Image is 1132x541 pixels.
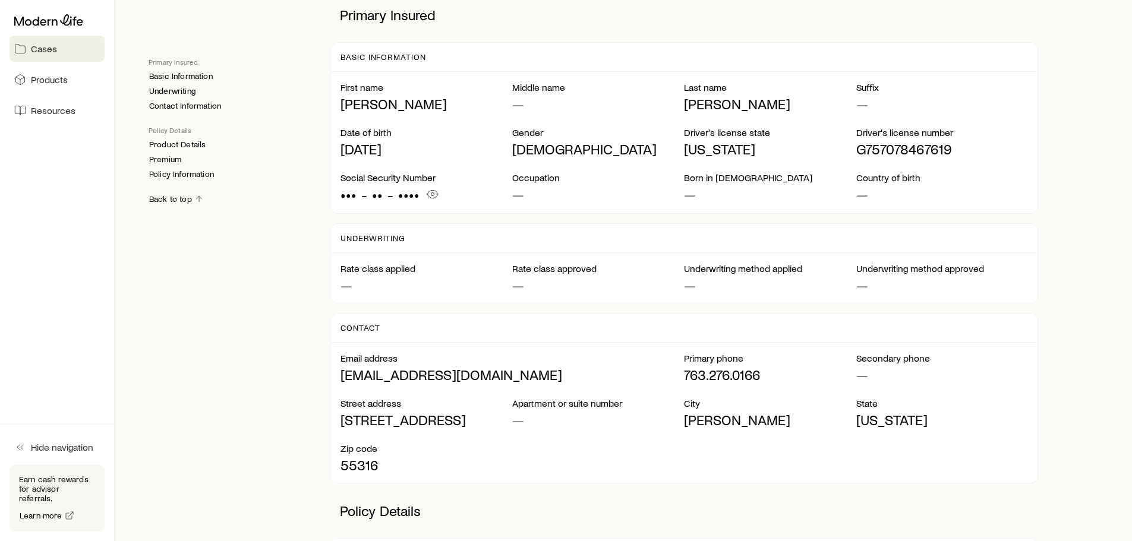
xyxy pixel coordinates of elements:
[372,186,383,203] span: ••
[856,352,1028,364] p: Secondary phone
[684,186,856,203] p: —
[684,262,856,274] p: Underwriting method applied
[512,397,684,409] p: Apartment or suite number
[330,493,1038,529] p: Policy Details
[340,141,512,157] p: [DATE]
[31,43,57,55] span: Cases
[340,81,512,93] p: First name
[149,57,311,67] p: Primary Insured
[340,352,685,364] p: Email address
[856,412,1028,428] p: [US_STATE]
[512,412,684,428] p: —
[340,186,357,203] span: •••
[149,140,206,150] a: Product Details
[512,277,684,293] p: —
[149,154,182,164] a: Premium
[340,366,685,383] p: [EMAIL_ADDRESS][DOMAIN_NAME]
[340,52,426,62] p: Basic Information
[340,397,512,409] p: Street address
[684,412,856,428] p: [PERSON_NAME]
[149,71,213,81] a: Basic Information
[10,36,105,62] a: Cases
[340,172,512,184] p: Social Security Number
[856,81,1028,93] p: Suffix
[340,442,512,454] p: Zip code
[512,141,684,157] p: [DEMOGRAPHIC_DATA]
[10,434,105,460] button: Hide navigation
[149,125,311,135] p: Policy Details
[512,126,684,138] p: Gender
[340,412,512,428] p: [STREET_ADDRESS]
[684,81,856,93] p: Last name
[361,186,367,203] span: -
[684,172,856,184] p: Born in [DEMOGRAPHIC_DATA]
[856,366,1028,383] p: —
[684,366,856,383] p: 763.276.0166
[149,86,196,96] a: Underwriting
[684,352,856,364] p: Primary phone
[512,186,684,203] p: —
[10,97,105,124] a: Resources
[856,96,1028,112] p: —
[856,277,1028,293] p: —
[31,441,93,453] span: Hide navigation
[31,105,75,116] span: Resources
[512,262,684,274] p: Rate class approved
[684,141,856,157] p: [US_STATE]
[512,96,684,112] p: —
[340,96,512,112] p: [PERSON_NAME]
[149,169,215,179] a: Policy Information
[684,397,856,409] p: City
[856,186,1028,203] p: —
[340,262,512,274] p: Rate class applied
[856,126,1028,138] p: Driver's license number
[398,186,420,203] span: ••••
[19,474,95,503] p: Earn cash rewards for advisor referrals.
[340,233,406,243] p: Underwriting
[340,323,380,333] p: Contact
[856,172,1028,184] p: Country of birth
[31,74,68,86] span: Products
[684,277,856,293] p: —
[856,397,1028,409] p: State
[856,141,1028,157] p: G757078467619
[856,262,1028,274] p: Underwriting method approved
[340,457,512,473] p: 55316
[684,126,856,138] p: Driver's license state
[20,511,62,520] span: Learn more
[340,277,512,293] p: —
[340,126,512,138] p: Date of birth
[10,67,105,93] a: Products
[684,96,856,112] p: [PERSON_NAME]
[149,101,222,111] a: Contact Information
[512,81,684,93] p: Middle name
[149,194,204,205] a: Back to top
[512,172,684,184] p: Occupation
[10,465,105,531] div: Earn cash rewards for advisor referrals.Learn more
[387,186,393,203] span: -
